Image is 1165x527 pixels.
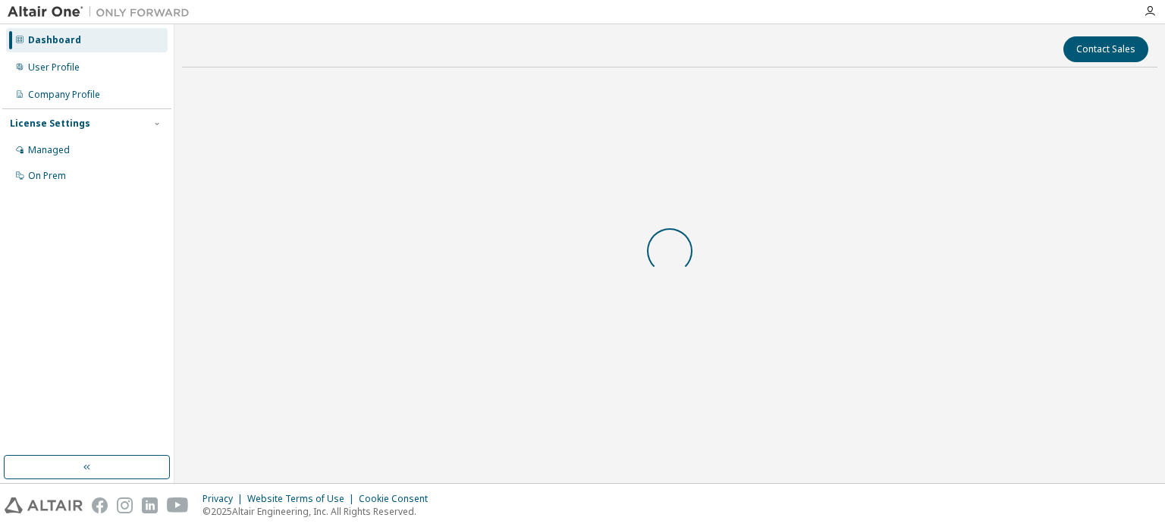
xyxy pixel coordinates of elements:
[359,493,437,505] div: Cookie Consent
[10,118,90,130] div: License Settings
[142,497,158,513] img: linkedin.svg
[117,497,133,513] img: instagram.svg
[1063,36,1148,62] button: Contact Sales
[5,497,83,513] img: altair_logo.svg
[28,61,80,74] div: User Profile
[28,34,81,46] div: Dashboard
[167,497,189,513] img: youtube.svg
[28,170,66,182] div: On Prem
[203,505,437,518] p: © 2025 Altair Engineering, Inc. All Rights Reserved.
[28,144,70,156] div: Managed
[8,5,197,20] img: Altair One
[203,493,247,505] div: Privacy
[92,497,108,513] img: facebook.svg
[247,493,359,505] div: Website Terms of Use
[28,89,100,101] div: Company Profile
